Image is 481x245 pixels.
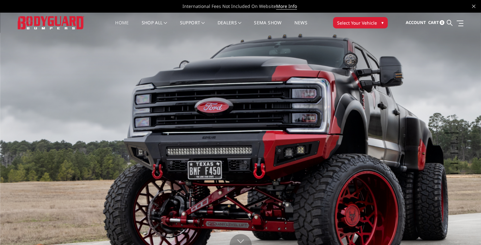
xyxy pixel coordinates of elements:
a: SEMA Show [254,21,281,33]
img: BODYGUARD BUMPERS [18,16,84,29]
span: Select Your Vehicle [337,20,377,26]
a: More Info [276,3,297,9]
a: Dealers [218,21,242,33]
button: 2 of 5 [452,133,458,143]
span: ▾ [381,19,384,26]
a: Cart 0 [428,14,444,31]
a: Support [180,21,205,33]
button: 5 of 5 [452,164,458,174]
a: Home [115,21,129,33]
a: Account [405,14,426,31]
a: Click to Down [230,234,252,245]
span: Account [405,20,426,25]
button: 4 of 5 [452,153,458,164]
span: Cart [428,20,439,25]
a: shop all [142,21,167,33]
button: Select Your Vehicle [333,17,388,28]
button: 3 of 5 [452,143,458,153]
a: News [294,21,307,33]
iframe: Chat Widget [449,215,481,245]
button: 1 of 5 [452,123,458,133]
span: 0 [440,20,444,25]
